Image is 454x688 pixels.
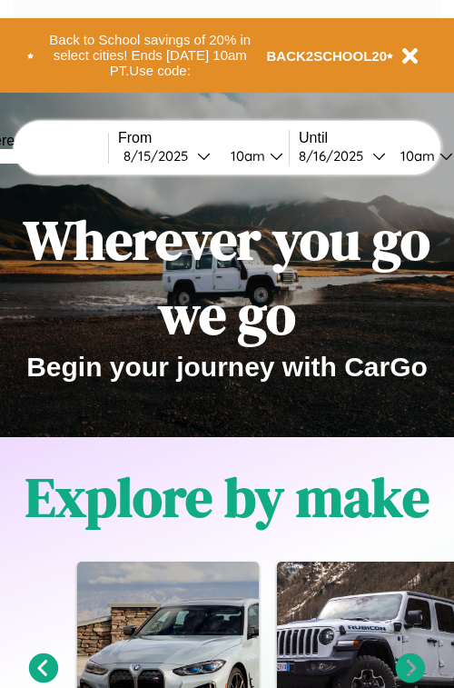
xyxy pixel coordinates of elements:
label: From [118,130,289,146]
button: 10am [216,146,289,165]
b: BACK2SCHOOL20 [267,48,388,64]
div: 8 / 16 / 2025 [299,147,372,165]
button: Back to School savings of 20% in select cities! Ends [DATE] 10am PT.Use code: [34,27,267,84]
h1: Explore by make [25,460,429,534]
button: 8/15/2025 [118,146,216,165]
div: 10am [222,147,270,165]
div: 10am [391,147,439,165]
div: 8 / 15 / 2025 [123,147,197,165]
